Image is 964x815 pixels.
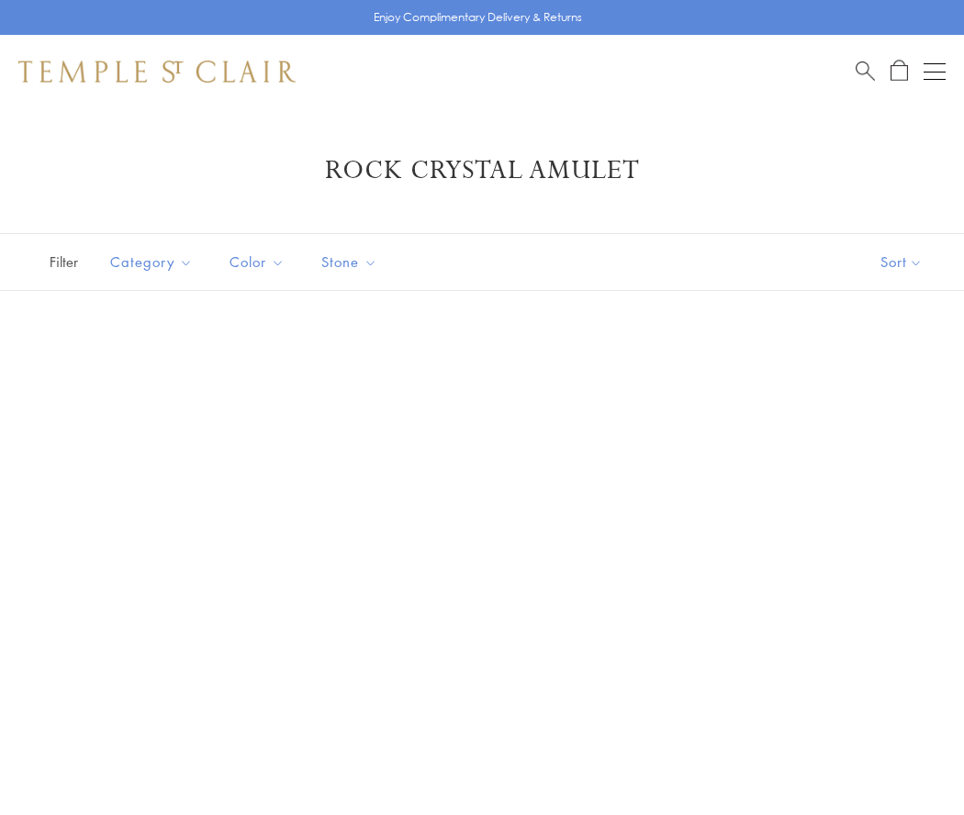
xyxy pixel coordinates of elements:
[308,241,391,283] button: Stone
[96,241,207,283] button: Category
[312,251,391,274] span: Stone
[101,251,207,274] span: Category
[924,61,946,83] button: Open navigation
[839,234,964,290] button: Show sort by
[18,61,296,83] img: Temple St. Clair
[216,241,298,283] button: Color
[856,60,875,83] a: Search
[374,8,582,27] p: Enjoy Complimentary Delivery & Returns
[46,154,918,187] h1: Rock Crystal Amulet
[220,251,298,274] span: Color
[891,60,908,83] a: Open Shopping Bag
